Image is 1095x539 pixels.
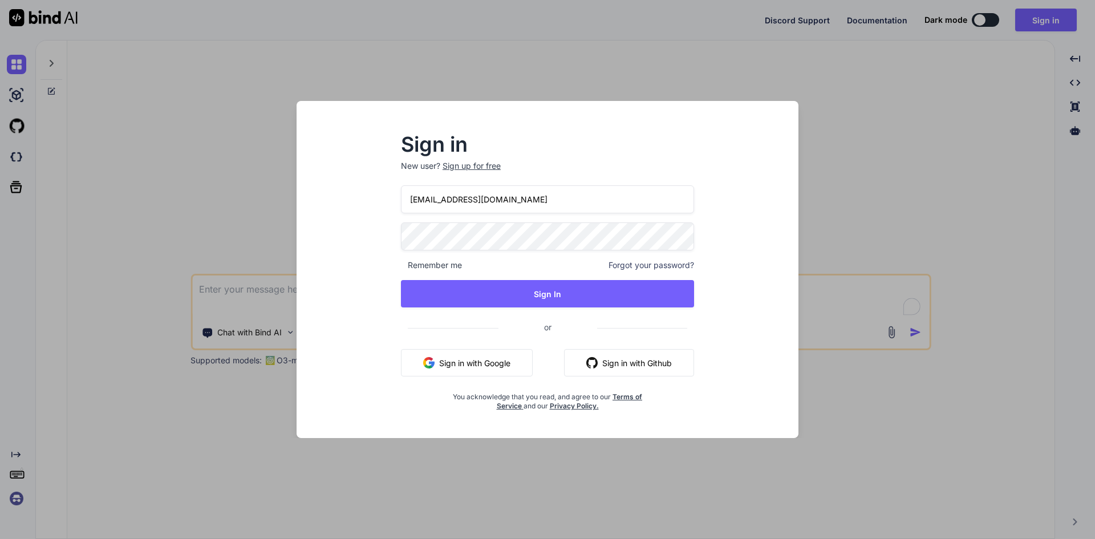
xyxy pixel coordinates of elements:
span: Remember me [401,260,462,271]
span: Forgot your password? [609,260,694,271]
a: Privacy Policy. [550,402,599,410]
input: Login or Email [401,185,694,213]
button: Sign in with Google [401,349,533,376]
div: Sign up for free [443,160,501,172]
img: github [586,357,598,368]
img: google [423,357,435,368]
button: Sign In [401,280,694,307]
h2: Sign in [401,135,694,153]
div: You acknowledge that you read, and agree to our and our [450,386,646,411]
p: New user? [401,160,694,185]
a: Terms of Service [497,392,643,410]
span: or [498,313,597,341]
button: Sign in with Github [564,349,694,376]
